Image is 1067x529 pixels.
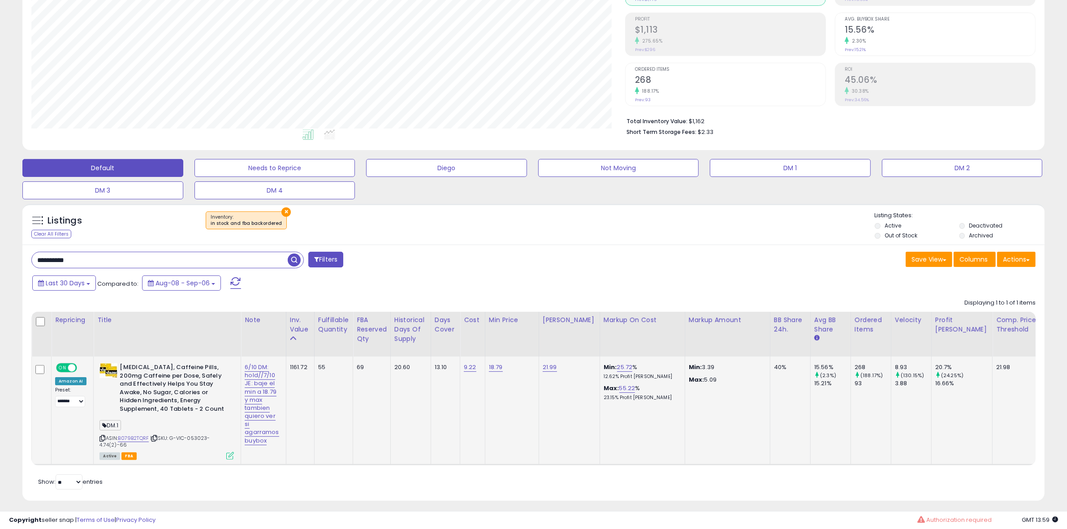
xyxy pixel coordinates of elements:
[97,280,138,288] span: Compared to:
[604,363,678,380] div: %
[639,88,659,95] small: 188.17%
[55,377,86,385] div: Amazon AI
[885,222,901,229] label: Active
[635,97,651,103] small: Prev: 93
[194,181,355,199] button: DM 4
[959,255,988,264] span: Columns
[99,434,210,448] span: | SKU: G-VIC-053023-4.74(2)-66
[318,315,349,334] div: Fulfillable Quantity
[9,516,42,524] strong: Copyright
[489,315,535,325] div: Min Price
[845,25,1035,37] h2: 15.56%
[774,363,803,371] div: 40%
[997,252,1036,267] button: Actions
[318,363,346,371] div: 55
[845,97,869,103] small: Prev: 34.56%
[121,452,137,460] span: FBA
[211,220,282,227] div: in stock and fba backordered
[820,372,836,379] small: (2.3%)
[689,315,766,325] div: Markup Amount
[77,516,115,524] a: Terms of Use
[996,315,1042,334] div: Comp. Price Threshold
[689,375,704,384] strong: Max:
[464,363,476,372] a: 9.22
[926,516,992,524] span: Authorization required
[38,477,103,486] span: Show: entries
[698,128,713,136] span: $2.33
[941,372,963,379] small: (24.25%)
[635,75,825,87] h2: 268
[142,275,221,291] button: Aug-08 - Sep-06
[99,363,117,378] img: 41we-xHJ7yL._SL40_.jpg
[211,214,282,227] span: Inventory :
[394,315,427,344] div: Historical Days Of Supply
[617,363,633,372] a: 25.72
[849,88,869,95] small: 30.38%
[464,315,481,325] div: Cost
[635,25,825,37] h2: $1,113
[849,38,866,44] small: 2.30%
[357,315,387,344] div: FBA Reserved Qty
[882,159,1043,177] button: DM 2
[604,374,678,380] p: 12.62% Profit [PERSON_NAME]
[969,222,1003,229] label: Deactivated
[281,207,291,217] button: ×
[895,315,928,325] div: Velocity
[814,363,851,371] div: 15.56%
[48,215,82,227] h5: Listings
[935,315,989,334] div: Profit [PERSON_NAME]
[32,275,96,291] button: Last 30 Days
[22,181,183,199] button: DM 3
[619,384,635,393] a: 55.22
[97,315,237,325] div: Title
[604,363,617,371] b: Min:
[906,252,952,267] button: Save View
[855,379,891,387] div: 93
[99,363,234,459] div: ASIN:
[996,363,1039,371] div: 21.98
[814,315,847,334] div: Avg BB Share
[935,363,992,371] div: 20.7%
[689,363,702,371] strong: Min:
[626,115,1029,126] li: $1,162
[435,363,453,371] div: 13.10
[635,67,825,72] span: Ordered Items
[860,372,883,379] small: (188.17%)
[895,363,931,371] div: 8.93
[156,279,210,288] span: Aug-08 - Sep-06
[964,299,1036,307] div: Displaying 1 to 1 of 1 items
[366,159,527,177] button: Diego
[76,364,90,372] span: OFF
[55,315,90,325] div: Repricing
[845,17,1035,22] span: Avg. Buybox Share
[99,420,121,430] span: DM.1
[710,159,871,177] button: DM 1
[600,312,685,357] th: The percentage added to the cost of goods (COGS) that forms the calculator for Min & Max prices.
[46,279,85,288] span: Last 30 Days
[120,363,229,415] b: [MEDICAL_DATA], Caffeine Pills, 200mg Caffeine per Dose, Safely and Effectively Helps You Stay Aw...
[290,363,307,371] div: 1161.72
[855,363,891,371] div: 268
[639,38,663,44] small: 275.65%
[626,117,687,125] b: Total Inventory Value:
[194,159,355,177] button: Needs to Reprice
[55,387,86,407] div: Preset:
[245,363,279,445] a: 6/10 DM: hold//7/10 JE: baje el min a 18.79 y max tambien quiero ver si agarramos buybox
[845,47,866,52] small: Prev: 15.21%
[895,379,931,387] div: 3.88
[845,67,1035,72] span: ROI
[855,315,887,334] div: Ordered Items
[118,434,149,442] a: B079B2TQRF
[774,315,807,334] div: BB Share 24h.
[394,363,424,371] div: 20.60
[689,376,763,384] p: 5.09
[635,17,825,22] span: Profit
[357,363,384,371] div: 69
[489,363,503,372] a: 18.79
[814,379,851,387] div: 15.21%
[885,232,917,239] label: Out of Stock
[901,372,924,379] small: (130.15%)
[1022,516,1058,524] span: 2025-10-7 13:59 GMT
[57,364,68,372] span: ON
[604,315,681,325] div: Markup on Cost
